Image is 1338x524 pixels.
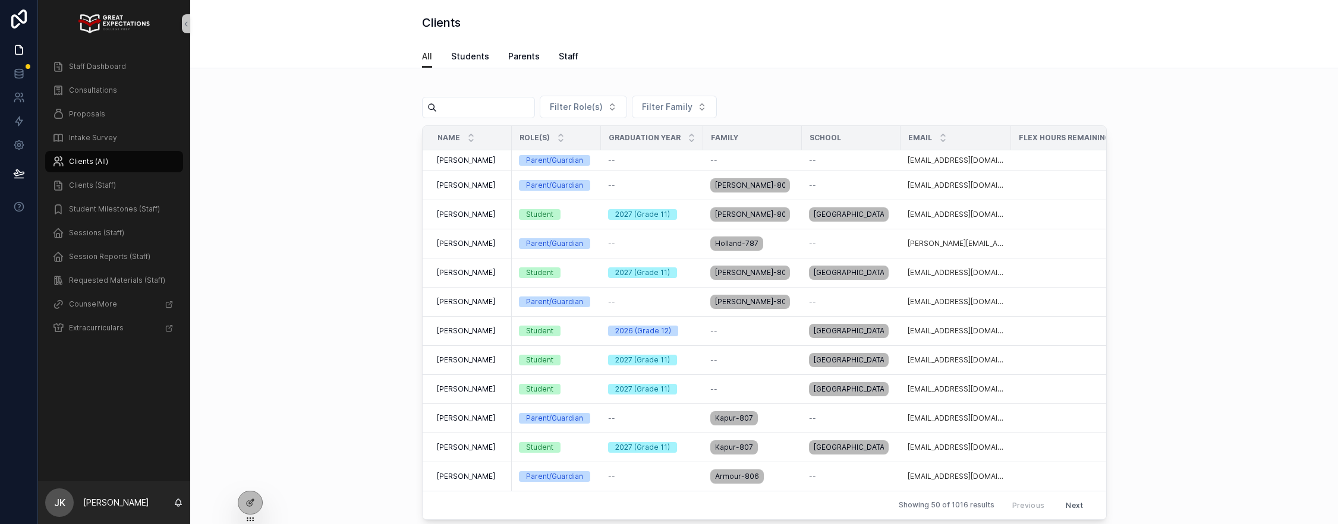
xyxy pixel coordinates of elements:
span: -- [608,413,615,423]
span: -- [710,384,717,394]
span: Parents [508,50,540,62]
a: -- [710,384,795,394]
div: Parent/Guardian [526,155,583,166]
a: [GEOGRAPHIC_DATA] [809,380,893,399]
a: [EMAIL_ADDRESS][DOMAIN_NAME] [908,297,1004,307]
span: [PERSON_NAME] [437,355,495,365]
a: -- [608,413,696,423]
span: -- [608,156,615,165]
span: Flex Hours Remaining [1019,133,1111,143]
div: Student [526,442,553,453]
a: [EMAIL_ADDRESS][DOMAIN_NAME] [908,443,1004,452]
span: [GEOGRAPHIC_DATA] [814,326,884,336]
span: Graduation Year [609,133,681,143]
a: -- [809,239,893,248]
span: -- [710,326,717,336]
a: [EMAIL_ADDRESS][DOMAIN_NAME] [908,413,1004,423]
a: -- [809,181,893,190]
a: Staff [559,46,578,70]
a: 2027 (Grade 11) [608,384,696,394]
a: Staff Dashboard [45,56,183,77]
div: 2026 (Grade 12) [615,326,671,336]
span: [PERSON_NAME] [437,326,495,336]
span: [PERSON_NAME]-808 [715,268,785,277]
a: Requested Materials (Staff) [45,270,183,291]
a: [EMAIL_ADDRESS][DOMAIN_NAME] [908,210,1004,219]
a: -- [710,156,795,165]
span: [PERSON_NAME] [437,268,495,277]
a: Parent/Guardian [519,296,594,307]
a: [PERSON_NAME][EMAIL_ADDRESS][PERSON_NAME][DOMAIN_NAME] [908,239,1004,248]
span: Armour-806 [715,472,759,481]
a: [EMAIL_ADDRESS][DOMAIN_NAME] [908,156,1004,165]
a: [PERSON_NAME]-809 [710,176,795,195]
a: [EMAIL_ADDRESS][DOMAIN_NAME] [908,472,1004,481]
a: [PERSON_NAME]-809 [710,205,795,224]
a: [PERSON_NAME] [437,413,505,423]
a: 2027 (Grade 11) [608,355,696,365]
span: -- [608,181,615,190]
a: [GEOGRAPHIC_DATA] [809,321,893,340]
a: Kapur-807 [710,409,795,428]
div: 2027 (Grade 11) [615,267,670,278]
a: 0.00 [1018,326,1126,336]
button: Select Button [540,96,627,118]
a: Student [519,355,594,365]
span: -- [608,472,615,481]
div: Student [526,209,553,220]
button: Select Button [632,96,717,118]
span: 0.00 [1018,472,1126,481]
span: [PERSON_NAME]-809 [715,181,785,190]
a: [PERSON_NAME] [437,156,505,165]
a: -- [608,156,696,165]
span: Staff [559,50,578,62]
a: [PERSON_NAME] [437,384,505,394]
span: [PERSON_NAME] [437,297,495,307]
a: [EMAIL_ADDRESS][DOMAIN_NAME] [908,355,1004,365]
a: 0.00 [1018,384,1126,394]
span: Student Milestones (Staff) [69,204,160,214]
span: -- [710,156,717,165]
a: [EMAIL_ADDRESS][DOMAIN_NAME] [908,181,1004,190]
span: -- [809,472,816,481]
a: 0.00 [1018,443,1126,452]
a: [GEOGRAPHIC_DATA] [809,263,893,282]
a: Sessions (Staff) [45,222,183,244]
a: Student [519,384,594,394]
span: Session Reports (Staff) [69,252,150,261]
a: 0.00 [1018,210,1126,219]
span: Extracurriculars [69,323,124,333]
a: 2027 (Grade 11) [608,442,696,453]
a: Holland-787 [710,234,795,253]
h1: Clients [422,14,461,31]
a: 0.00 [1018,297,1126,307]
img: App logo [78,14,149,33]
span: Holland-787 [715,239,758,248]
div: Parent/Guardian [526,296,583,307]
a: [PERSON_NAME] [437,297,505,307]
a: -- [809,156,893,165]
a: Student Milestones (Staff) [45,198,183,220]
div: Student [526,355,553,365]
div: Student [526,326,553,336]
a: -- [608,472,696,481]
a: [PERSON_NAME] [437,472,505,481]
span: 0.00 [1018,268,1126,277]
a: [PERSON_NAME] [437,326,505,336]
div: Student [526,267,553,278]
a: [EMAIL_ADDRESS][DOMAIN_NAME] [908,384,1004,394]
a: 0.00 [1018,239,1126,248]
span: -- [608,297,615,307]
a: [PERSON_NAME] [437,210,505,219]
div: Parent/Guardian [526,413,583,424]
a: 2027 (Grade 11) [608,209,696,220]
